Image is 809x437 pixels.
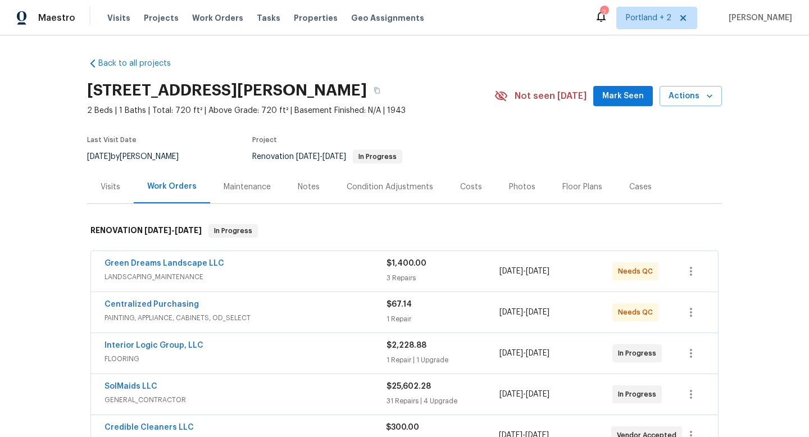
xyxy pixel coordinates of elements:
[252,136,277,143] span: Project
[387,342,426,349] span: $2,228.88
[618,307,657,318] span: Needs QC
[104,260,224,267] a: Green Dreams Landscape LLC
[618,348,661,359] span: In Progress
[104,353,387,365] span: FLOORING
[515,90,587,102] span: Not seen [DATE]
[87,58,195,69] a: Back to all projects
[87,213,722,249] div: RENOVATION [DATE]-[DATE]In Progress
[296,153,320,161] span: [DATE]
[602,89,644,103] span: Mark Seen
[526,267,549,275] span: [DATE]
[144,226,202,234] span: -
[104,271,387,283] span: LANDSCAPING_MAINTENANCE
[600,7,608,18] div: 2
[626,12,671,24] span: Portland + 2
[509,181,535,193] div: Photos
[87,85,367,96] h2: [STREET_ADDRESS][PERSON_NAME]
[224,181,271,193] div: Maintenance
[351,12,424,24] span: Geo Assignments
[499,389,549,400] span: -
[724,12,792,24] span: [PERSON_NAME]
[38,12,75,24] span: Maestro
[499,308,523,316] span: [DATE]
[257,14,280,22] span: Tasks
[386,424,419,431] span: $300.00
[618,266,657,277] span: Needs QC
[460,181,482,193] div: Costs
[387,395,499,407] div: 31 Repairs | 4 Upgrade
[104,424,194,431] a: Credible Cleaners LLC
[499,348,549,359] span: -
[210,225,257,236] span: In Progress
[387,272,499,284] div: 3 Repairs
[87,153,111,161] span: [DATE]
[387,301,412,308] span: $67.14
[347,181,433,193] div: Condition Adjustments
[526,390,549,398] span: [DATE]
[660,86,722,107] button: Actions
[175,226,202,234] span: [DATE]
[104,394,387,406] span: GENERAL_CONTRACTOR
[499,267,523,275] span: [DATE]
[296,153,346,161] span: -
[192,12,243,24] span: Work Orders
[294,12,338,24] span: Properties
[322,153,346,161] span: [DATE]
[499,390,523,398] span: [DATE]
[87,105,494,116] span: 2 Beds | 1 Baths | Total: 720 ft² | Above Grade: 720 ft² | Basement Finished: N/A | 1943
[387,260,426,267] span: $1,400.00
[387,383,431,390] span: $25,602.28
[101,181,120,193] div: Visits
[107,12,130,24] span: Visits
[367,80,387,101] button: Copy Address
[104,312,387,324] span: PAINTING, APPLIANCE, CABINETS, OD_SELECT
[252,153,402,161] span: Renovation
[499,307,549,318] span: -
[562,181,602,193] div: Floor Plans
[526,308,549,316] span: [DATE]
[387,354,499,366] div: 1 Repair | 1 Upgrade
[629,181,652,193] div: Cases
[669,89,713,103] span: Actions
[104,301,199,308] a: Centralized Purchasing
[499,349,523,357] span: [DATE]
[104,342,203,349] a: Interior Logic Group, LLC
[618,389,661,400] span: In Progress
[104,383,157,390] a: SolMaids LLC
[387,313,499,325] div: 1 Repair
[90,224,202,238] h6: RENOVATION
[499,266,549,277] span: -
[593,86,653,107] button: Mark Seen
[354,153,401,160] span: In Progress
[298,181,320,193] div: Notes
[147,181,197,192] div: Work Orders
[144,12,179,24] span: Projects
[87,136,137,143] span: Last Visit Date
[526,349,549,357] span: [DATE]
[87,150,192,163] div: by [PERSON_NAME]
[144,226,171,234] span: [DATE]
